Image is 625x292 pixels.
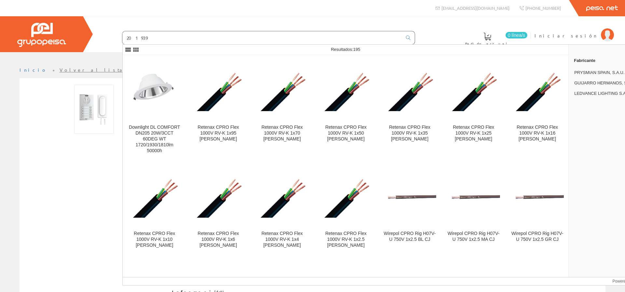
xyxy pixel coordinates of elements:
[128,175,181,218] img: Retenax CPRO Flex 1000V RV-K 1x10 BOB
[123,162,186,256] a: Retenax CPRO Flex 1000V RV-K 1x10 BOB Retenax CPRO Flex 1000V RV-K 1x10 [PERSON_NAME]
[319,175,372,218] img: Retenax CPRO Flex 1000V RV-K 1x2.5 BOB
[128,231,181,248] div: Retenax CPRO Flex 1000V RV-K 1x10 [PERSON_NAME]
[378,55,441,161] a: Retenax CPRO Flex 1000V RV-K 1x35 BOB Retenax CPRO Flex 1000V RV-K 1x35 [PERSON_NAME]
[506,55,569,161] a: Retenax CPRO Flex 1000V RV-K 1x16 BOB Retenax CPRO Flex 1000V RV-K 1x16 [PERSON_NAME]
[20,67,47,73] a: Inicio
[256,175,309,218] img: Retenax CPRO Flex 1000V RV-K 1x4 BOB
[383,184,436,209] img: Wirepol CPRO Rig H07V-U 750V 1x2.5 BL CJ
[447,184,500,209] img: Wirepol CPRO Rig H07V-U 750V 1x2.5 MA CJ
[17,23,66,47] img: Grupo Peisa
[192,124,245,142] div: Retenax CPRO Flex 1000V RV-K 1x95 [PERSON_NAME]
[192,69,245,111] img: Retenax CPRO Flex 1000V RV-K 1x95 BOB
[511,231,564,242] div: Wirepol CPRO Rig H07V-U 750V 1x2.5 GR CJ
[122,31,402,44] input: Buscar ...
[447,124,500,142] div: Retenax CPRO Flex 1000V RV-K 1x25 [PERSON_NAME]
[378,162,441,256] a: Wirepol CPRO Rig H07V-U 750V 1x2.5 BL CJ Wirepol CPRO Rig H07V-U 750V 1x2.5 BL CJ
[250,55,314,161] a: Retenax CPRO Flex 1000V RV-K 1x70 BOB Retenax CPRO Flex 1000V RV-K 1x70 [PERSON_NAME]
[447,69,500,111] img: Retenax CPRO Flex 1000V RV-K 1x25 BOB
[447,231,500,242] div: Wirepol CPRO Rig H07V-U 750V 1x2.5 MA CJ
[506,32,527,38] span: 0 línea/s
[506,162,569,256] a: Wirepol CPRO Rig H07V-U 750V 1x2.5 GR CJ Wirepol CPRO Rig H07V-U 750V 1x2.5 GR CJ
[123,55,186,161] a: Downlight DL COMFORT DN205 20W/3CCT 60DEG WT 1720/1930/1810lm 50000h Downlight DL COMFORT DN205 2...
[60,67,188,73] a: Volver al listado de productos
[353,47,360,52] span: 195
[535,32,598,39] span: Iniciar sesión
[130,61,178,119] img: Downlight DL COMFORT DN205 20W/3CCT 60DEG WT 1720/1930/1810lm 50000h
[314,162,378,256] a: Retenax CPRO Flex 1000V RV-K 1x2.5 BOB Retenax CPRO Flex 1000V RV-K 1x2.5 [PERSON_NAME]
[256,124,309,142] div: Retenax CPRO Flex 1000V RV-K 1x70 [PERSON_NAME]
[256,69,309,111] img: Retenax CPRO Flex 1000V RV-K 1x70 BOB
[319,231,372,248] div: Retenax CPRO Flex 1000V RV-K 1x2.5 [PERSON_NAME]
[319,69,372,111] img: Retenax CPRO Flex 1000V RV-K 1x50 BOB
[187,55,250,161] a: Retenax CPRO Flex 1000V RV-K 1x95 BOB Retenax CPRO Flex 1000V RV-K 1x95 [PERSON_NAME]
[192,175,245,218] img: Retenax CPRO Flex 1000V RV-K 1x6 BOB
[535,27,614,33] a: Iniciar sesión
[465,40,509,47] span: Pedido actual
[256,231,309,248] div: Retenax CPRO Flex 1000V RV-K 1x4 [PERSON_NAME]
[319,124,372,142] div: Retenax CPRO Flex 1000V RV-K 1x50 [PERSON_NAME]
[511,124,564,142] div: Retenax CPRO Flex 1000V RV-K 1x16 [PERSON_NAME]
[442,162,505,256] a: Wirepol CPRO Rig H07V-U 750V 1x2.5 MA CJ Wirepol CPRO Rig H07V-U 750V 1x2.5 MA CJ
[383,231,436,242] div: Wirepol CPRO Rig H07V-U 750V 1x2.5 BL CJ
[525,5,561,11] span: [PHONE_NUMBER]
[511,184,564,209] img: Wirepol CPRO Rig H07V-U 750V 1x2.5 GR CJ
[511,69,564,111] img: Retenax CPRO Flex 1000V RV-K 1x16 BOB
[331,47,360,52] span: Resultados:
[192,231,245,248] div: Retenax CPRO Flex 1000V RV-K 1x6 [PERSON_NAME]
[383,69,436,111] img: Retenax CPRO Flex 1000V RV-K 1x35 BOB
[383,124,436,142] div: Retenax CPRO Flex 1000V RV-K 1x35 [PERSON_NAME]
[74,85,114,134] img: Foto artículo Kit Portero City 4+n 10_l Fermax (121.8x150)
[128,124,181,154] div: Downlight DL COMFORT DN205 20W/3CCT 60DEG WT 1720/1930/1810lm 50000h
[187,162,250,256] a: Retenax CPRO Flex 1000V RV-K 1x6 BOB Retenax CPRO Flex 1000V RV-K 1x6 [PERSON_NAME]
[314,55,378,161] a: Retenax CPRO Flex 1000V RV-K 1x50 BOB Retenax CPRO Flex 1000V RV-K 1x50 [PERSON_NAME]
[250,162,314,256] a: Retenax CPRO Flex 1000V RV-K 1x4 BOB Retenax CPRO Flex 1000V RV-K 1x4 [PERSON_NAME]
[442,55,505,161] a: Retenax CPRO Flex 1000V RV-K 1x25 BOB Retenax CPRO Flex 1000V RV-K 1x25 [PERSON_NAME]
[441,5,509,11] span: [EMAIL_ADDRESS][DOMAIN_NAME]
